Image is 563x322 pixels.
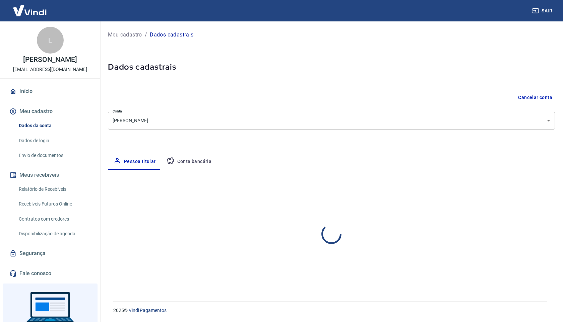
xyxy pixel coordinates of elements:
[108,154,161,170] button: Pessoa titular
[8,104,92,119] button: Meu cadastro
[108,31,142,39] a: Meu cadastro
[150,31,193,39] p: Dados cadastrais
[108,62,555,72] h5: Dados cadastrais
[108,112,555,130] div: [PERSON_NAME]
[8,0,52,21] img: Vindi
[8,246,92,261] a: Segurança
[16,182,92,196] a: Relatório de Recebíveis
[113,307,547,314] p: 2025 ©
[515,91,555,104] button: Cancelar conta
[8,168,92,182] button: Meus recebíveis
[37,27,64,54] div: L
[8,84,92,99] a: Início
[113,109,122,114] label: Conta
[16,197,92,211] a: Recebíveis Futuros Online
[16,119,92,133] a: Dados da conta
[531,5,555,17] button: Sair
[23,56,77,63] p: [PERSON_NAME]
[16,212,92,226] a: Contratos com credores
[161,154,217,170] button: Conta bancária
[16,149,92,162] a: Envio de documentos
[145,31,147,39] p: /
[16,134,92,148] a: Dados de login
[129,308,167,313] a: Vindi Pagamentos
[8,266,92,281] a: Fale conosco
[16,227,92,241] a: Disponibilização de agenda
[13,66,87,73] p: [EMAIL_ADDRESS][DOMAIN_NAME]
